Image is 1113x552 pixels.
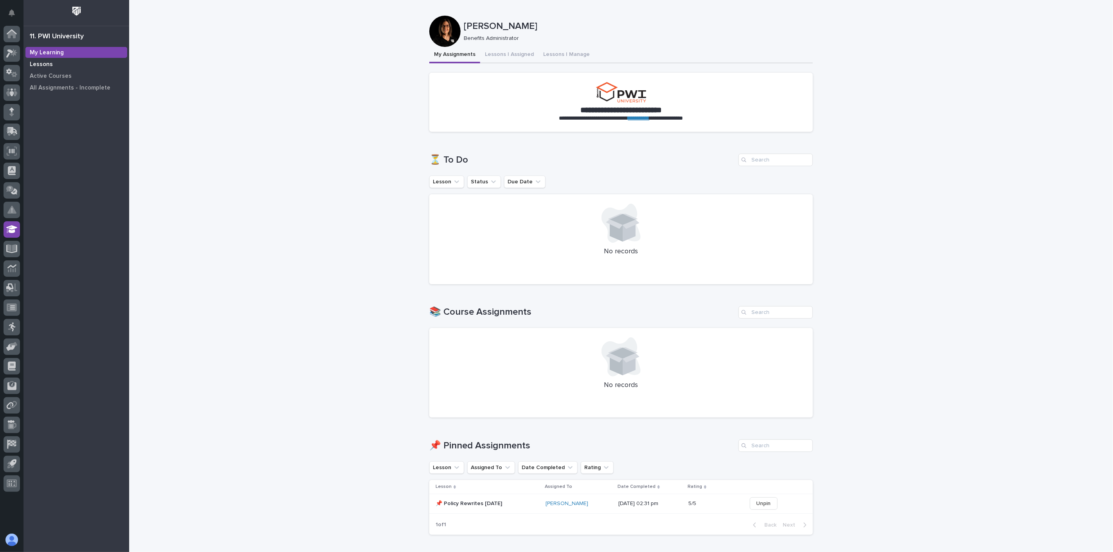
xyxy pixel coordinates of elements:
button: Status [467,176,501,188]
span: Unpin [756,500,771,507]
p: 5/5 [688,499,698,507]
a: [PERSON_NAME] [546,500,588,507]
button: Next [780,522,813,529]
p: 1 of 1 [429,515,452,534]
p: [DATE] 02:31 pm [618,500,682,507]
p: Lessons [30,61,53,68]
p: [PERSON_NAME] [464,21,810,32]
button: Back [747,522,780,529]
img: Workspace Logo [69,4,84,18]
input: Search [738,439,813,452]
button: Unpin [750,497,778,510]
a: Active Courses [23,70,129,82]
p: Date Completed [618,482,656,491]
button: Lesson [429,461,464,474]
span: Next [783,522,800,528]
button: Lesson [429,176,464,188]
h1: 📚 Course Assignments [429,306,735,318]
p: Rating [688,482,702,491]
img: pwi-university-small.png [596,82,646,102]
tr: 📌 Policy Rewrites [DATE][PERSON_NAME] [DATE] 02:31 pm5/55/5 Unpin [429,494,813,513]
button: Assigned To [467,461,515,474]
input: Search [738,154,813,166]
button: Lessons I Manage [538,47,594,63]
p: Assigned To [545,482,572,491]
h1: ⏳ To Do [429,154,735,166]
div: Notifications [10,9,20,22]
div: 11. PWI University [30,32,84,41]
p: 📌 Policy Rewrites [DATE] [436,500,539,507]
button: Rating [581,461,614,474]
button: Date Completed [518,461,578,474]
p: No records [439,247,803,256]
p: All Assignments - Incomplete [30,84,110,91]
button: Notifications [4,5,20,21]
a: All Assignments - Incomplete [23,82,129,93]
p: No records [439,381,803,390]
input: Search [738,306,813,319]
h1: 📌 Pinned Assignments [429,440,735,452]
button: Due Date [504,176,546,188]
a: Lessons [23,58,129,70]
p: Active Courses [30,73,72,80]
span: Back [760,522,776,528]
p: Lesson [436,482,452,491]
button: My Assignments [429,47,480,63]
p: Benefits Administrator [464,35,807,42]
p: My Learning [30,49,64,56]
button: Lessons I Assigned [480,47,538,63]
button: users-avatar [4,532,20,548]
a: My Learning [23,47,129,58]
